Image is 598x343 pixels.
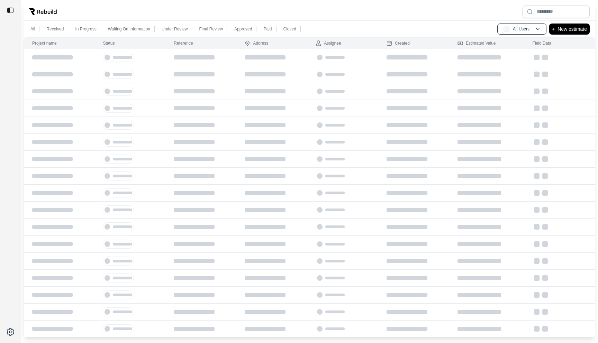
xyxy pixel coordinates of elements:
div: Project name [32,40,57,46]
img: Rebuild [29,8,57,15]
span: AU [503,26,510,33]
p: Received [46,26,64,32]
p: Paid [263,26,272,32]
div: Created [387,40,410,46]
img: toggle sidebar [7,7,14,14]
p: Approved [234,26,252,32]
div: Status [103,40,115,46]
div: Estimated Value [457,40,496,46]
div: Address [245,40,268,46]
div: Assignee [316,40,341,46]
p: Waiting On Information [108,26,150,32]
p: All [30,26,35,32]
p: Under Review [162,26,188,32]
button: AUAll Users [497,24,546,35]
button: +New estimate [549,24,590,35]
p: In Progress [75,26,96,32]
div: Reference [174,40,193,46]
p: New estimate [558,25,587,33]
div: Field Data [533,40,552,46]
p: Final Review [199,26,223,32]
p: All Users [513,26,529,32]
p: Closed [283,26,296,32]
p: + [552,25,555,33]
